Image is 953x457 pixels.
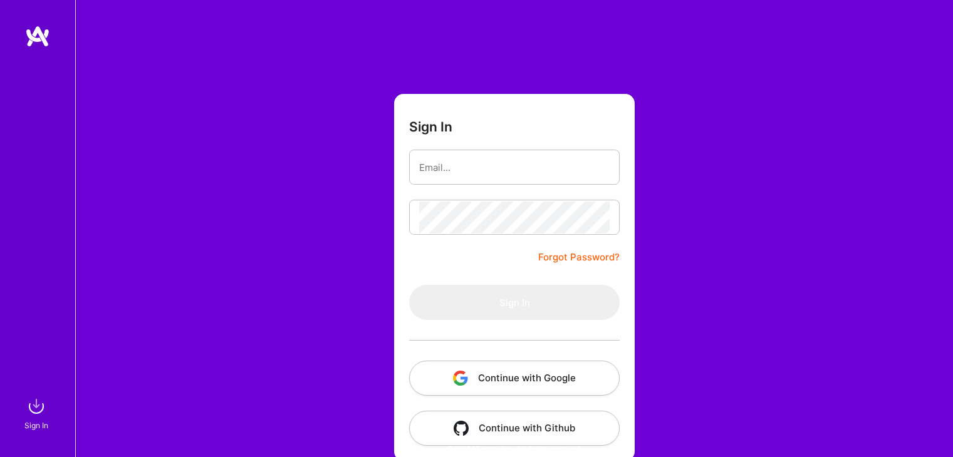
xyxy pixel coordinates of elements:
img: logo [25,25,50,48]
img: icon [454,421,469,436]
a: sign inSign In [26,394,49,432]
img: sign in [24,394,49,419]
img: icon [453,371,468,386]
button: Sign In [409,285,620,320]
input: Email... [419,151,610,183]
h3: Sign In [409,119,452,135]
button: Continue with Github [409,411,620,446]
a: Forgot Password? [538,250,620,265]
div: Sign In [24,419,48,432]
button: Continue with Google [409,361,620,396]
